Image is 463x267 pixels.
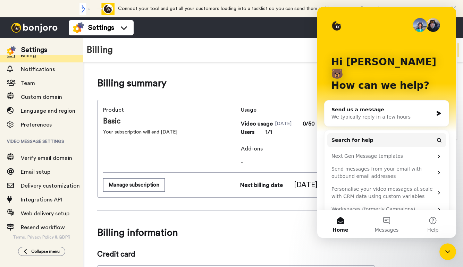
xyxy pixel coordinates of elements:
[21,211,69,216] span: Web delivery setup
[275,122,292,126] span: [DATE]
[21,122,52,128] span: Preferences
[21,94,62,100] span: Custom domain
[21,108,75,114] span: Language and region
[21,45,47,55] div: Settings
[103,106,238,114] span: Product
[31,249,60,254] span: Collapse menu
[97,249,375,260] span: Credit card
[21,155,72,161] span: Verify email domain
[97,223,449,242] span: Billing information
[97,76,167,90] span: Billing summary
[266,128,272,136] span: 1/1
[303,120,315,128] span: 0/50
[241,145,443,153] span: Add-ons
[241,106,443,114] span: Usage
[317,7,456,238] iframe: Intercom live chat
[240,181,283,189] span: Next billing date
[21,225,65,230] span: Resend workflow
[21,53,36,58] span: Billing
[21,169,50,175] span: Email setup
[294,180,318,190] span: [DATE]
[360,6,390,11] a: Connect now
[7,46,16,55] img: settings-colored.svg
[241,158,443,167] span: -
[241,120,273,128] span: Video usage
[21,80,35,86] span: Team
[439,243,456,260] iframe: Intercom live chat
[8,23,60,33] img: bj-logo-header-white.svg
[18,247,65,256] button: Collapse menu
[21,67,55,72] span: Notifications
[103,129,238,136] span: Your subscription will end [DATE]
[73,22,84,33] img: settings-colored.svg
[21,197,62,203] span: Integrations API
[87,45,113,55] h1: Billing
[76,3,115,15] div: animation
[103,116,238,127] span: Basic
[118,6,356,11] span: Connect your tool and get all your customers loading into a tasklist so you can send them a video...
[241,128,254,136] span: Users
[103,178,165,192] button: Manage subscription
[88,23,114,33] span: Settings
[21,183,80,189] span: Delivery customization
